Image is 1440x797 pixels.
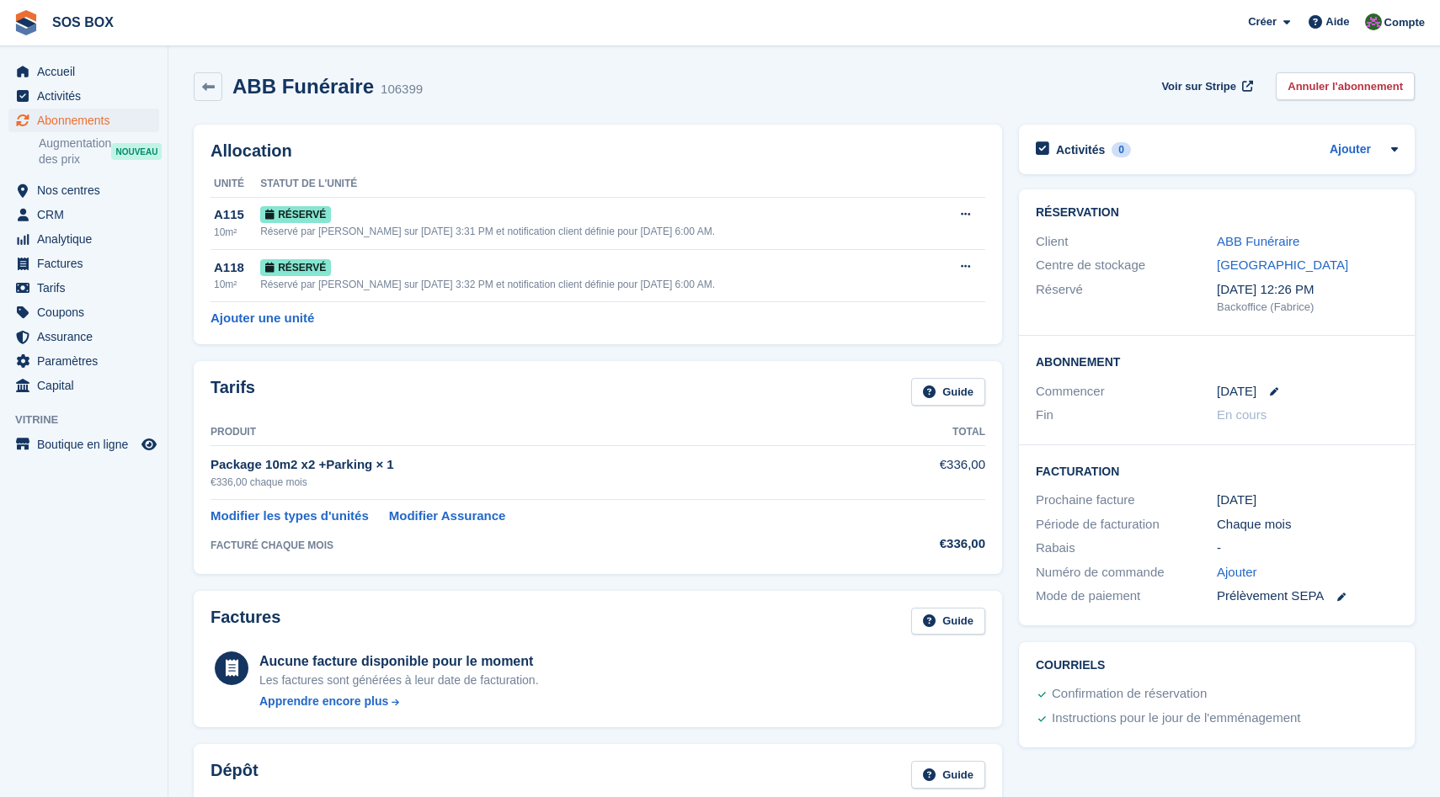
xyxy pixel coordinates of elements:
div: 10m² [214,277,260,292]
a: menu [8,109,159,132]
a: ABB Funéraire [1217,234,1299,248]
th: Produit [211,419,882,446]
span: Assurance [37,325,138,348]
div: Les factures sont générées à leur date de facturation. [259,672,539,689]
a: Ajouter [1217,563,1257,582]
a: Ajouter [1330,141,1371,160]
div: Commencer [1036,382,1217,401]
span: Factures [37,252,138,275]
span: Augmentation des prix [39,135,111,167]
h2: ABB Funéraire [232,75,374,98]
div: [DATE] [1217,491,1398,510]
h2: Réservation [1036,206,1398,220]
a: menu [8,325,159,348]
div: Réservé par [PERSON_NAME] sur [DATE] 3:31 PM et notification client définie pour [DATE] 6:00 AM. [260,224,933,239]
span: Paramètres [37,349,138,373]
div: Chaque mois [1217,515,1398,534]
a: menu [8,433,159,456]
span: Voir sur Stripe [1161,78,1236,95]
div: Apprendre encore plus [259,693,388,710]
h2: Activités [1056,142,1105,157]
span: En cours [1217,407,1267,422]
div: Package 10m2 x2 +Parking × 1 [211,455,882,475]
div: €336,00 chaque mois [211,475,882,490]
div: 106399 [381,80,423,99]
td: €336,00 [882,446,985,499]
div: A118 [214,258,260,278]
a: menu [8,374,159,397]
div: Prochaine facture [1036,491,1217,510]
a: menu [8,178,159,202]
span: Coupons [37,300,138,324]
img: ALEXANDRE SOUBIRA [1365,13,1382,30]
h2: Facturation [1036,462,1398,479]
div: Réservé par [PERSON_NAME] sur [DATE] 3:32 PM et notification client définie pour [DATE] 6:00 AM. [260,277,933,292]
a: Modifier Assurance [389,507,506,526]
a: Guide [911,761,985,789]
div: Prélèvement SEPA [1217,587,1398,606]
div: Centre de stockage [1036,256,1217,275]
a: menu [8,349,159,373]
div: Mode de paiement [1036,587,1217,606]
span: Nos centres [37,178,138,202]
a: menu [8,84,159,108]
a: menu [8,227,159,251]
h2: Tarifs [211,378,255,406]
div: Période de facturation [1036,515,1217,534]
a: SOS BOX [45,8,120,36]
span: CRM [37,203,138,226]
h2: Factures [211,608,280,635]
div: Réservé [1036,280,1217,316]
a: Boutique d'aperçu [139,434,159,454]
span: Créer [1248,13,1277,30]
div: - [1217,539,1398,558]
th: Total [882,419,985,446]
div: FACTURÉ CHAQUE MOIS [211,538,882,553]
span: Activités [37,84,138,108]
span: Réservé [260,206,331,223]
div: Fin [1036,406,1217,425]
a: Modifier les types d'unités [211,507,369,526]
div: 0 [1112,142,1131,157]
a: menu [8,252,159,275]
span: Vitrine [15,412,168,428]
span: Abonnements [37,109,138,132]
span: Réservé [260,259,331,276]
th: Unité [211,171,260,198]
h2: Courriels [1036,659,1398,672]
div: Client [1036,232,1217,252]
span: Aide [1325,13,1349,30]
th: Statut de l'unité [260,171,933,198]
img: stora-icon-8386f47178a22dfd0bd8f6a31ec36ba5ce8667c1dd55bd0f319d3a0aa187defe.svg [13,10,39,35]
span: Capital [37,374,138,397]
a: Augmentation des prix NOUVEAU [39,135,159,168]
div: 10m² [214,225,260,240]
div: A115 [214,205,260,225]
span: Analytique [37,227,138,251]
a: [GEOGRAPHIC_DATA] [1217,258,1348,272]
time: 2025-09-30 23:00:00 UTC [1217,382,1256,401]
h2: Dépôt [211,761,259,789]
span: Boutique en ligne [37,433,138,456]
div: Rabais [1036,539,1217,558]
a: menu [8,276,159,300]
div: NOUVEAU [111,143,162,160]
a: Ajouter une unité [211,309,314,328]
div: [DATE] 12:26 PM [1217,280,1398,300]
div: Confirmation de réservation [1052,684,1207,704]
span: Tarifs [37,276,138,300]
a: menu [8,60,159,83]
div: €336,00 [882,534,985,554]
h2: Abonnement [1036,353,1398,369]
a: Guide [911,608,985,635]
div: Instructions pour le jour de l'emménagement [1052,709,1301,729]
a: Apprendre encore plus [259,693,539,710]
a: menu [8,203,159,226]
a: Annuler l'abonnement [1276,72,1415,100]
div: Numéro de commande [1036,563,1217,582]
span: Compte [1384,14,1425,31]
div: Aucune facture disponible pour le moment [259,651,539,672]
a: Voir sur Stripe [1155,72,1256,100]
a: menu [8,300,159,324]
span: Accueil [37,60,138,83]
